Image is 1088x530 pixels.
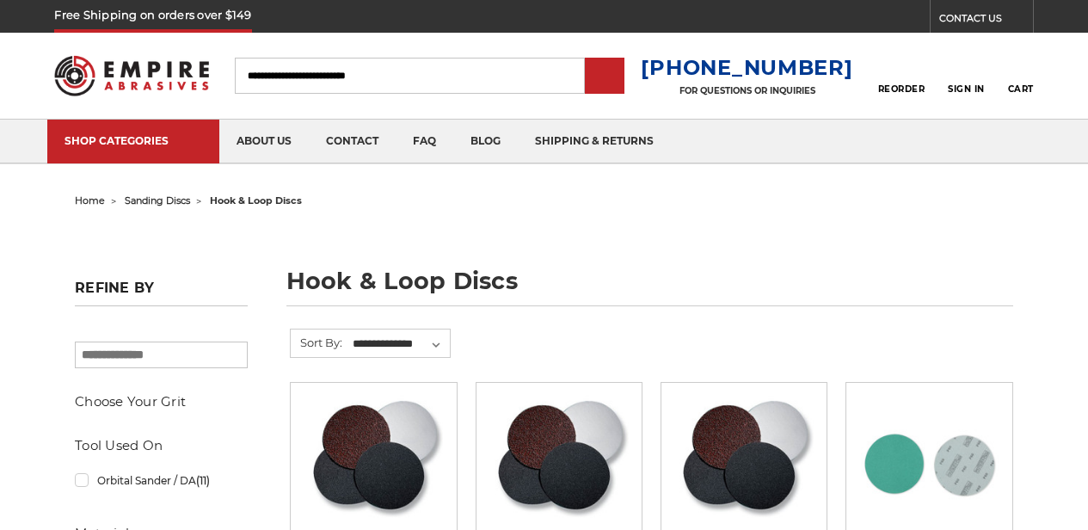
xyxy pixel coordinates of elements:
[196,474,210,487] span: (11)
[587,59,622,94] input: Submit
[65,134,202,147] div: SHOP CATEGORIES
[75,391,248,412] h5: Choose Your Grit
[939,9,1033,33] a: CONTACT US
[75,465,248,496] a: Orbital Sander / DA(11)
[878,83,925,95] span: Reorder
[75,435,248,456] h5: Tool Used On
[291,330,342,355] label: Sort By:
[453,120,518,163] a: blog
[75,194,105,206] a: home
[219,120,309,163] a: about us
[210,194,302,206] span: hook & loop discs
[309,120,396,163] a: contact
[518,120,671,163] a: shipping & returns
[641,55,852,80] a: [PHONE_NUMBER]
[1008,83,1034,95] span: Cart
[1008,57,1034,95] a: Cart
[350,331,450,357] select: Sort By:
[396,120,453,163] a: faq
[125,194,190,206] a: sanding discs
[948,83,985,95] span: Sign In
[878,57,925,94] a: Reorder
[641,85,852,96] p: FOR QUESTIONS OR INQUIRIES
[75,280,248,306] h5: Refine by
[286,269,1013,306] h1: hook & loop discs
[54,46,208,106] img: Empire Abrasives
